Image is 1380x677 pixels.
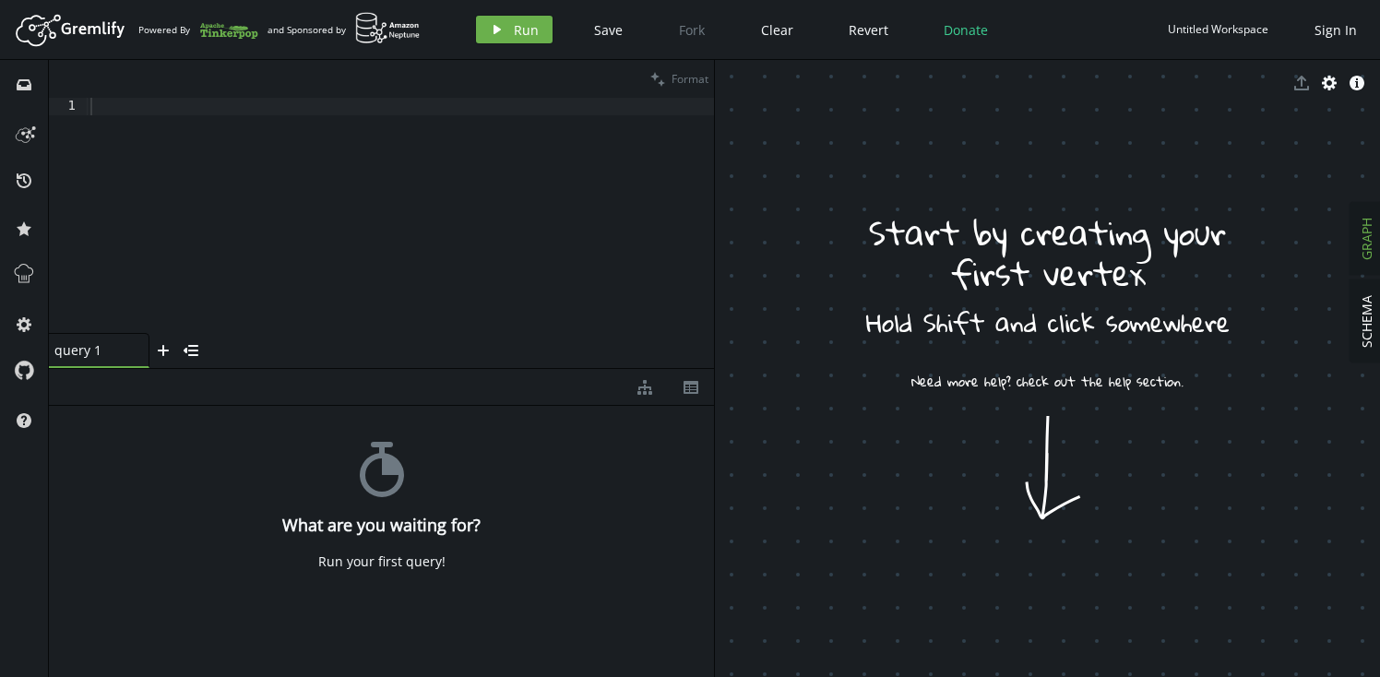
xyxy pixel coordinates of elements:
button: Revert [835,16,902,43]
span: Save [594,21,623,39]
span: Format [672,71,708,87]
div: 1 [49,98,88,115]
button: Format [645,60,714,98]
span: Clear [761,21,793,39]
button: Run [476,16,553,43]
span: SCHEMA [1358,295,1375,348]
button: Donate [930,16,1002,43]
span: query 1 [54,341,128,359]
button: Sign In [1305,16,1366,43]
div: Powered By [138,14,258,46]
button: Fork [664,16,720,43]
span: Donate [944,21,988,39]
span: Run [514,21,539,39]
h4: What are you waiting for? [282,516,481,535]
img: AWS Neptune [355,12,421,44]
div: Run your first query! [318,553,446,570]
span: Revert [849,21,888,39]
button: Save [580,16,636,43]
span: Sign In [1315,21,1357,39]
button: Clear [747,16,807,43]
span: GRAPH [1358,218,1375,260]
div: Untitled Workspace [1168,22,1268,36]
div: and Sponsored by [268,12,421,47]
span: Fork [679,21,705,39]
